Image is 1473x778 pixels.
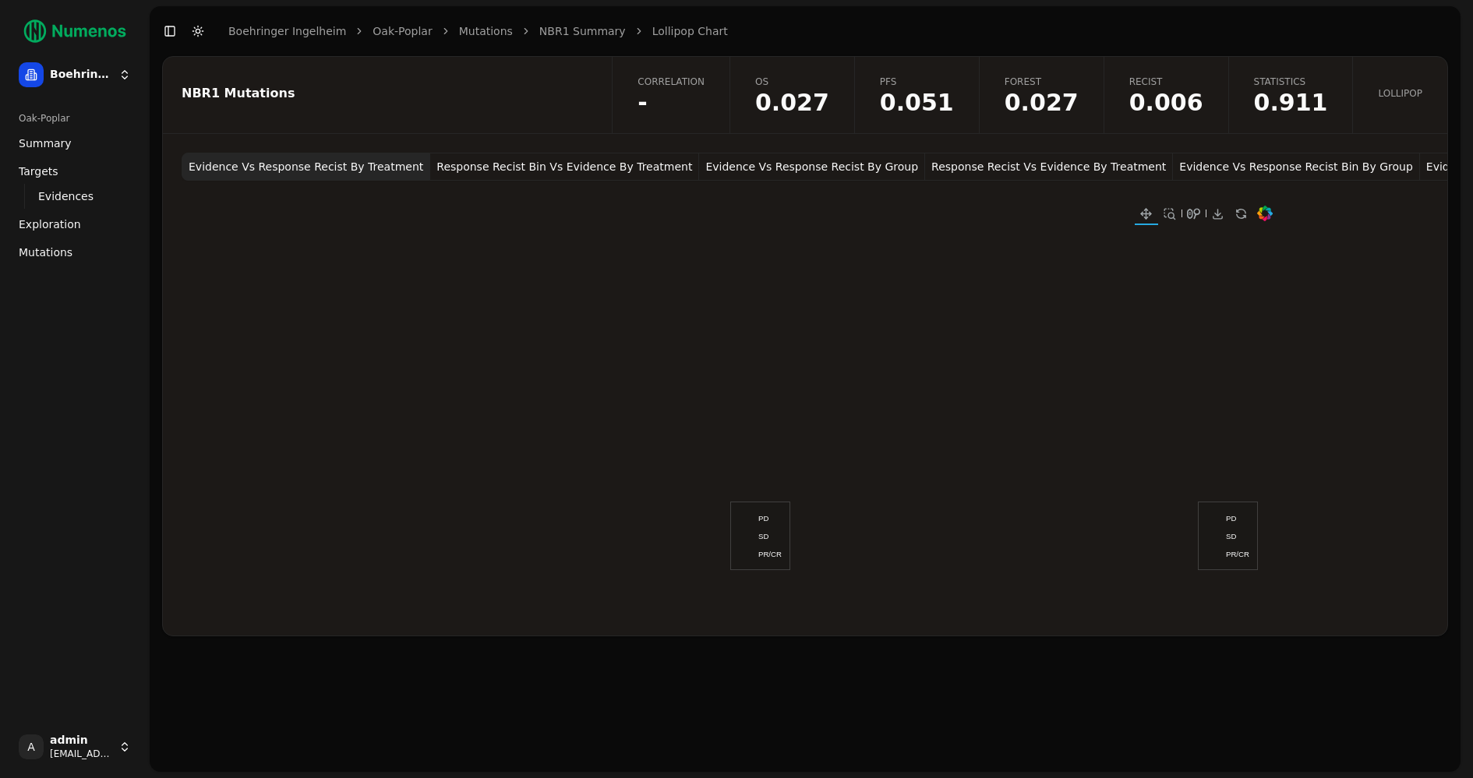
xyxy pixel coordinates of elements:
[925,153,1173,181] button: Response Recist Vs Evidence By Treatment
[182,153,430,181] button: Evidence Vs Response Recist By Treatment
[50,68,112,82] span: Boehringer Ingelheim
[1104,57,1228,133] a: Recist0.006
[1129,76,1203,88] span: Recist
[19,734,44,759] span: A
[12,56,137,93] button: Boehringer Ingelheim
[19,245,72,260] span: Mutations
[1129,91,1203,114] span: 0.006
[854,57,979,133] a: PFS0.051
[612,57,729,133] a: Correlation-
[729,57,854,133] a: OS0.027
[652,23,728,39] a: Lollipop Chart
[459,23,513,39] a: Mutations
[373,23,432,39] a: Oak-Poplar
[1254,76,1328,88] span: Statistics
[12,728,137,766] button: Aadmin[EMAIL_ADDRESS]
[228,23,346,39] a: Boehringer Ingelheim
[539,23,626,39] a: NBR1 Summary
[50,734,112,748] span: admin
[638,76,705,88] span: Correlation
[159,20,181,42] button: Toggle Sidebar
[1005,76,1079,88] span: Forest
[430,153,699,181] button: Response Recist Bin Vs Evidence By Treatment
[1378,87,1422,100] span: Lollipop
[12,106,137,131] div: Oak-Poplar
[12,240,137,265] a: Mutations
[699,153,925,181] button: Evidence Vs Response Recist By Group
[979,57,1104,133] a: Forest0.027
[12,159,137,184] a: Targets
[755,76,829,88] span: OS
[228,23,728,39] nav: breadcrumb
[1352,57,1447,133] a: Lollipop
[182,87,588,100] div: NBR1 Mutations
[50,748,112,760] span: [EMAIL_ADDRESS]
[1254,91,1328,114] span: 0.911
[187,20,209,42] button: Toggle Dark Mode
[1228,57,1353,133] a: Statistics0.911
[19,136,72,151] span: Summary
[12,212,137,237] a: Exploration
[880,91,954,114] span: 0.051
[38,188,94,204] span: Evidences
[19,217,81,232] span: Exploration
[12,131,137,156] a: Summary
[880,76,954,88] span: PFS
[638,91,705,114] span: -
[19,164,58,179] span: Targets
[1173,153,1419,181] button: Evidence Vs Response Recist Bin By Group
[1005,91,1079,114] span: 0.027
[12,12,137,50] img: Numenos
[755,91,829,114] span: 0.027
[32,185,118,207] a: Evidences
